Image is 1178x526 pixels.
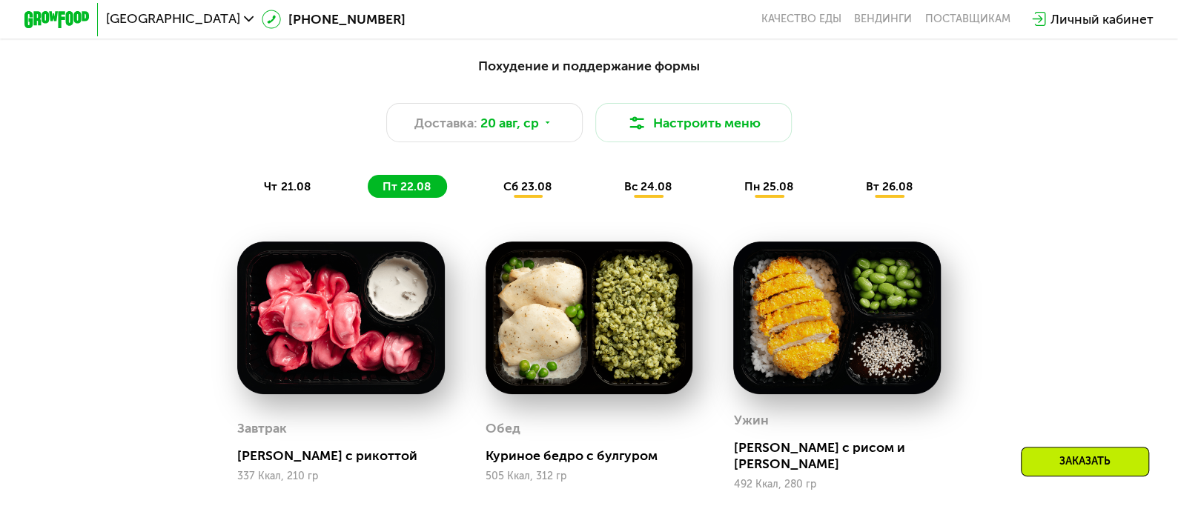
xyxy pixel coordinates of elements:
div: Заказать [1021,447,1149,476]
div: Ужин [733,408,768,433]
a: [PHONE_NUMBER] [262,10,405,29]
div: поставщикам [925,13,1010,26]
div: Личный кабинет [1050,10,1154,29]
span: вт 26.08 [865,179,912,193]
div: [PERSON_NAME] с рикоттой [237,447,457,464]
div: Похудение и поддержание формы [105,56,1073,77]
div: 337 Ккал, 210 гр [237,470,445,482]
button: Настроить меню [595,103,792,142]
a: Вендинги [854,13,912,26]
a: Качество еды [761,13,841,26]
div: Куриное бедро с булгуром [486,447,706,464]
div: 505 Ккал, 312 гр [486,470,693,482]
div: Обед [486,416,520,441]
div: 492 Ккал, 280 гр [733,479,941,490]
span: пн 25.08 [744,179,793,193]
span: [GEOGRAPHIC_DATA] [106,13,239,26]
span: сб 23.08 [503,179,552,193]
span: Доставка: [414,113,477,133]
span: пт 22.08 [383,179,431,193]
div: [PERSON_NAME] с рисом и [PERSON_NAME] [733,439,953,472]
span: 20 авг, ср [480,113,539,133]
span: чт 21.08 [264,179,310,193]
span: вс 24.08 [624,179,672,193]
div: Завтрак [237,416,287,441]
